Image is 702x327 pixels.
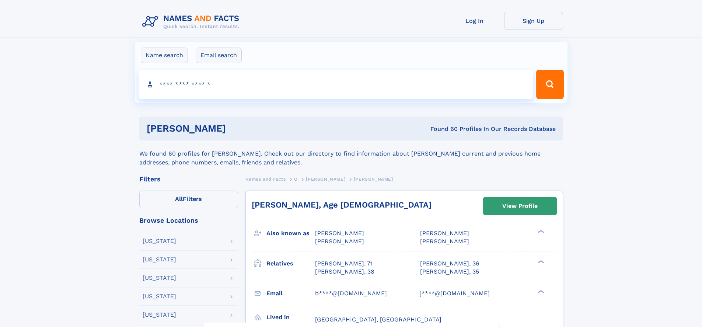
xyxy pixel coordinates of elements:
[143,257,176,262] div: [US_STATE]
[315,238,364,245] span: [PERSON_NAME]
[483,197,556,215] a: View Profile
[139,12,245,32] img: Logo Names and Facts
[143,275,176,281] div: [US_STATE]
[502,198,538,215] div: View Profile
[294,174,298,184] a: O
[536,229,545,234] div: ❯
[536,259,545,264] div: ❯
[294,177,298,182] span: O
[445,12,504,30] a: Log In
[328,125,556,133] div: Found 60 Profiles In Our Records Database
[536,70,563,99] button: Search Button
[420,230,469,237] span: [PERSON_NAME]
[420,260,479,268] a: [PERSON_NAME], 36
[536,289,545,294] div: ❯
[139,70,533,99] input: search input
[143,312,176,318] div: [US_STATE]
[196,48,242,63] label: Email search
[315,230,364,237] span: [PERSON_NAME]
[147,124,328,133] h1: [PERSON_NAME]
[306,177,345,182] span: [PERSON_NAME]
[139,217,238,224] div: Browse Locations
[420,238,469,245] span: [PERSON_NAME]
[245,174,286,184] a: Names and Facts
[266,227,315,240] h3: Also known as
[252,200,432,209] a: [PERSON_NAME], Age [DEMOGRAPHIC_DATA]
[139,191,238,208] label: Filters
[143,238,176,244] div: [US_STATE]
[315,316,441,323] span: [GEOGRAPHIC_DATA], [GEOGRAPHIC_DATA]
[141,48,188,63] label: Name search
[504,12,563,30] a: Sign Up
[306,174,345,184] a: [PERSON_NAME]
[266,311,315,324] h3: Lived in
[354,177,393,182] span: [PERSON_NAME]
[143,293,176,299] div: [US_STATE]
[139,140,563,167] div: We found 60 profiles for [PERSON_NAME]. Check out our directory to find information about [PERSON...
[139,176,238,182] div: Filters
[266,257,315,270] h3: Relatives
[420,268,479,276] a: [PERSON_NAME], 35
[175,195,183,202] span: All
[266,287,315,300] h3: Email
[315,268,374,276] a: [PERSON_NAME], 38
[315,260,373,268] a: [PERSON_NAME], 71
